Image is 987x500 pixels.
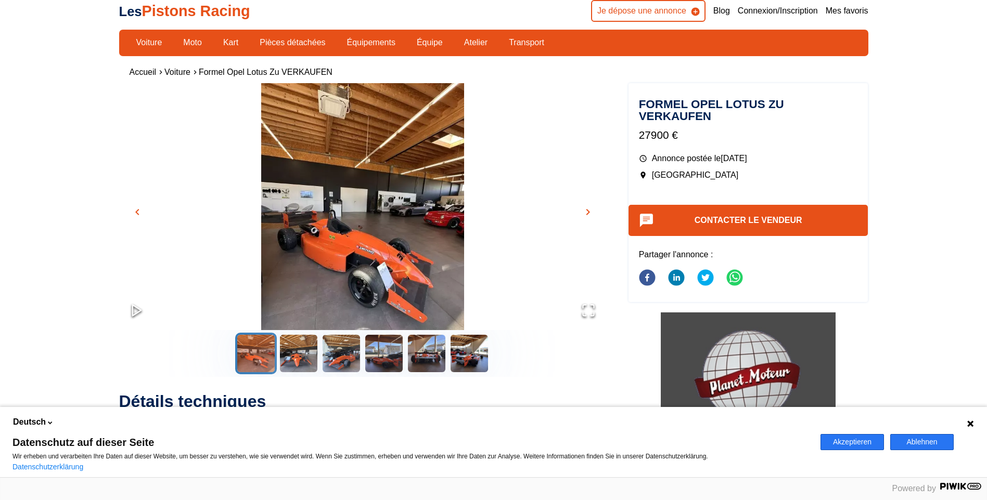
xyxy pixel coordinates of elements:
button: linkedin [668,263,685,294]
h2: Détails techniques [119,391,606,412]
button: Go to Slide 5 [406,333,447,374]
button: Go to Slide 6 [448,333,490,374]
span: Les [119,4,142,19]
span: Deutsch [13,416,46,428]
a: Pièces détachées [253,34,332,51]
a: Connexion/Inscription [738,5,818,17]
a: Voiture [130,34,169,51]
p: Wir erheben und verarbeiten Ihre Daten auf dieser Website, um besser zu verstehen, wie sie verwen... [12,453,808,460]
button: Contacter le vendeur [629,205,868,236]
a: Contacter le vendeur [695,216,802,225]
a: Accueil [130,68,157,76]
p: 27900 € [639,127,858,142]
button: Go to Slide 2 [278,333,319,374]
button: Ablehnen [890,434,954,450]
a: Blog [713,5,730,17]
div: Thumbnail Navigation [119,333,606,374]
a: Atelier [457,34,494,51]
a: Kart [216,34,245,51]
button: Go to Slide 4 [363,333,405,374]
p: Annonce postée le [DATE] [639,153,858,164]
a: Formel Opel Lotus zu VERKAUFEN [199,68,332,76]
img: image [119,83,606,353]
a: Datenschutzerklärung [12,463,83,471]
p: [GEOGRAPHIC_DATA] [639,169,858,181]
span: Datenschutz auf dieser Seite [12,437,808,448]
span: chevron_left [131,206,144,218]
button: twitter [697,263,714,294]
button: Go to Slide 3 [321,333,362,374]
a: Moto [176,34,209,51]
div: Go to Slide 1 [119,83,606,330]
button: Akzeptieren [821,434,884,450]
span: chevron_right [582,206,594,218]
a: Transport [502,34,551,51]
a: Équipe [410,34,450,51]
button: whatsapp [726,263,743,294]
a: LesPistons Racing [119,3,250,19]
a: Équipements [340,34,402,51]
button: chevron_right [580,204,596,220]
button: chevron_left [130,204,145,220]
span: Powered by [892,484,937,493]
h1: Formel Opel Lotus zu VERKAUFEN [639,99,858,122]
button: Play or Pause Slideshow [119,293,155,330]
a: Mes favoris [826,5,868,17]
a: Voiture [164,68,190,76]
button: facebook [639,263,656,294]
button: Open Fullscreen [571,293,606,330]
button: Go to Slide 1 [235,333,277,374]
p: Partager l'annonce : [639,249,858,260]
